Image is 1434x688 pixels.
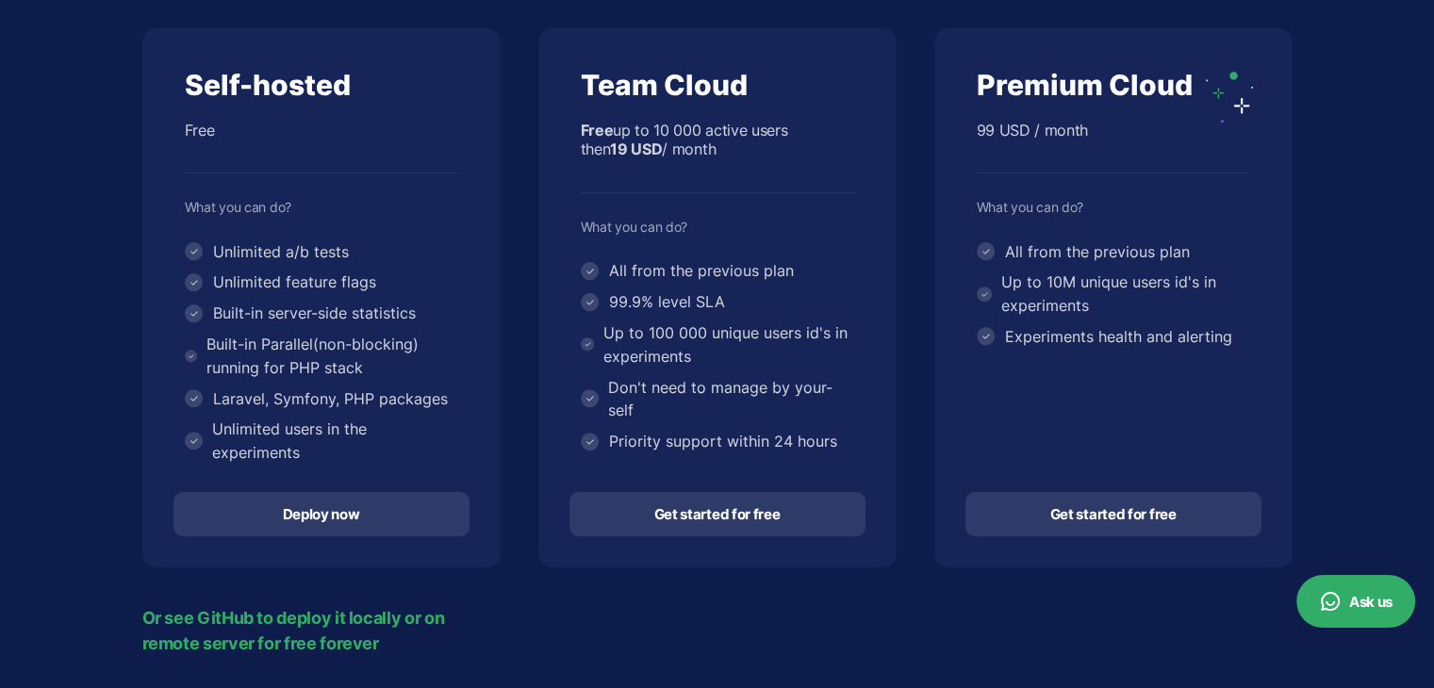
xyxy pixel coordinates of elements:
li: All from the previous plan [581,259,854,283]
span: Or see GitHub to deploy it locally or on remote server for free forever [142,605,485,656]
li: All from the previous plan [977,240,1250,264]
div: What you can do? [977,199,1250,216]
b: Free [581,121,614,139]
div: Free [185,121,458,174]
li: Up to 100 000 unique users id's in experiments [581,321,854,369]
div: What you can do? [185,199,458,216]
button: Ask us [1296,575,1415,628]
div: Self-hosted [185,67,458,104]
div: What you can do? [581,219,854,236]
li: Laravel, Symfony, PHP packages [185,387,458,411]
li: Unlimited feature flags [185,270,458,294]
li: Up to 10M unique users id's in experiments [977,270,1250,318]
a: Get started for free [965,492,1261,536]
li: Unlimited users in the experiments [185,418,458,465]
li: Don't need to manage by your-self [581,376,854,423]
li: Experiments health and alerting [977,325,1250,349]
a: Get started for free [569,492,865,536]
li: Priority support within 24 hours [581,430,854,453]
li: 99.9% level SLA [581,290,854,314]
div: 99 USD / month [977,121,1250,174]
a: Deploy now [173,492,470,536]
div: Team Cloud [581,67,854,104]
b: 19 USD [610,139,662,158]
li: Unlimited a/b tests [185,240,458,264]
div: up to 10 000 active users then / month [581,121,854,194]
div: Premium Cloud [977,67,1250,104]
li: Built-in Parallel(non-blocking) running for PHP stack [185,333,458,380]
li: Built-in server-side statistics [185,302,458,325]
a: Or see GitHub to deploy it locally or on remote server for free forever [142,605,501,656]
